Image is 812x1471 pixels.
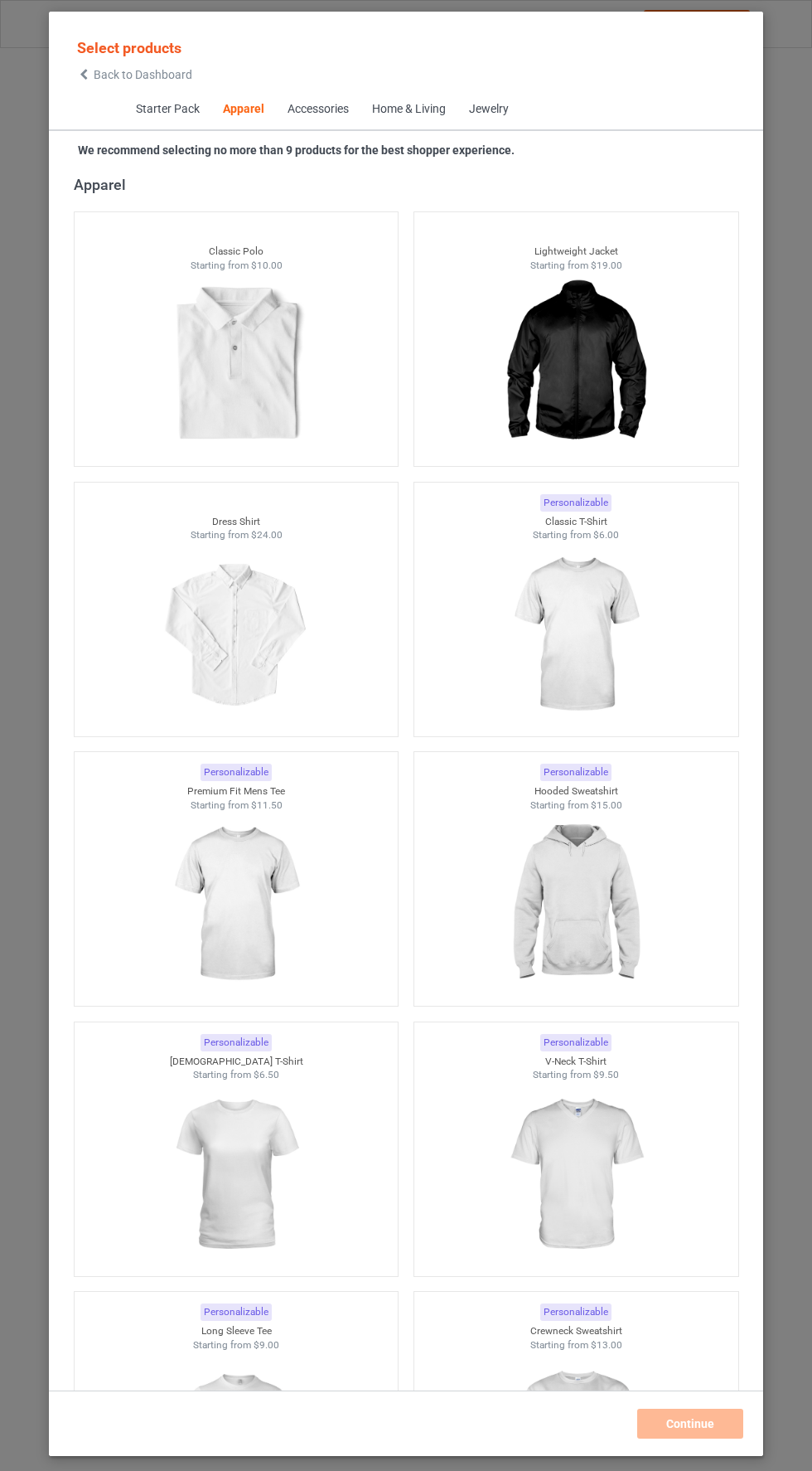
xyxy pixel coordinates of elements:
[75,259,399,273] div: Starting from
[75,528,399,542] div: Starting from
[414,259,738,273] div: Starting from
[162,272,310,458] img: regular.jpg
[501,812,650,998] img: regular.jpg
[254,1069,279,1080] span: $6.50
[287,101,348,118] div: Accessories
[591,260,622,271] span: $19.00
[414,1068,738,1082] div: Starting from
[371,101,445,118] div: Home & Living
[162,1082,310,1268] img: regular.jpg
[414,245,738,259] div: Lightweight Jacket
[75,1068,399,1082] div: Starting from
[201,1034,272,1051] div: Personalizable
[250,529,282,541] span: $24.00
[222,101,263,118] div: Apparel
[250,260,282,271] span: $10.00
[540,494,611,512] div: Personalizable
[414,1338,738,1352] div: Starting from
[254,1339,279,1351] span: $9.00
[250,799,282,811] span: $11.50
[414,528,738,542] div: Starting from
[75,784,399,799] div: Premium Fit Mens Tee
[75,799,399,813] div: Starting from
[75,1324,399,1338] div: Long Sleeve Tee
[501,1082,650,1268] img: regular.jpg
[162,812,310,998] img: regular.jpg
[501,542,650,728] img: regular.jpg
[201,764,272,781] div: Personalizable
[201,1304,272,1321] div: Personalizable
[540,1034,611,1051] div: Personalizable
[78,143,515,157] strong: We recommend selecting no more than 9 products for the best shopper experience.
[75,515,399,529] div: Dress Shirt
[75,245,399,259] div: Classic Polo
[591,799,622,811] span: $15.00
[75,1055,399,1069] div: [DEMOGRAPHIC_DATA] T-Shirt
[94,68,192,81] span: Back to Dashboard
[74,175,747,194] div: Apparel
[540,1304,611,1321] div: Personalizable
[593,1069,619,1080] span: $9.50
[162,542,310,728] img: regular.jpg
[468,101,508,118] div: Jewelry
[75,1338,399,1352] div: Starting from
[501,272,650,458] img: regular.jpg
[414,784,738,799] div: Hooded Sweatshirt
[591,1339,622,1351] span: $13.00
[123,90,210,129] span: Starter Pack
[414,799,738,813] div: Starting from
[593,529,619,541] span: $6.00
[414,1324,738,1338] div: Crewneck Sweatshirt
[77,39,181,56] span: Select products
[414,1055,738,1069] div: V-Neck T-Shirt
[540,764,611,781] div: Personalizable
[414,515,738,529] div: Classic T-Shirt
